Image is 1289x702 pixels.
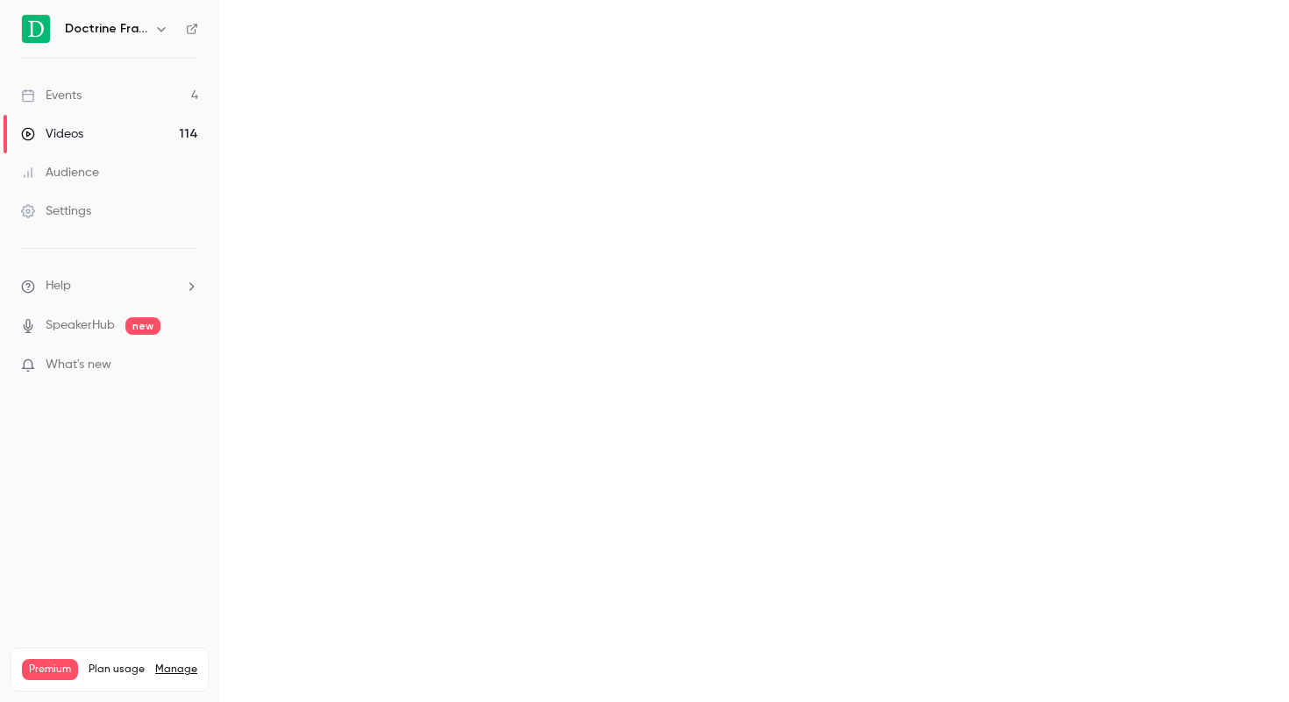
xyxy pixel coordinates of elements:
[21,202,91,220] div: Settings
[21,125,83,143] div: Videos
[46,356,111,374] span: What's new
[125,317,160,335] span: new
[46,316,115,335] a: SpeakerHub
[155,663,197,677] a: Manage
[65,20,147,38] h6: Doctrine France
[22,15,50,43] img: Doctrine France
[46,277,71,295] span: Help
[21,164,99,181] div: Audience
[89,663,145,677] span: Plan usage
[21,87,82,104] div: Events
[22,659,78,680] span: Premium
[177,358,198,373] iframe: Noticeable Trigger
[21,277,198,295] li: help-dropdown-opener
